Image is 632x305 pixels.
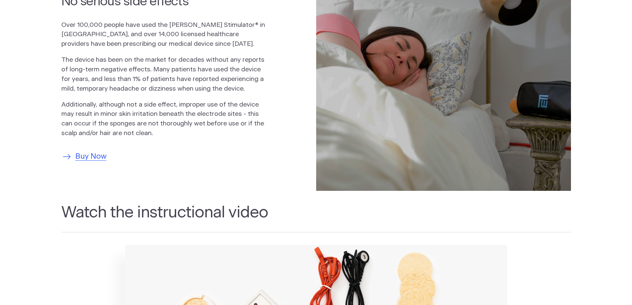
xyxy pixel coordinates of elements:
[61,21,265,49] p: Over 100,000 people have used the [PERSON_NAME] Stimulator® in [GEOGRAPHIC_DATA], and over 14,000...
[61,100,265,138] p: Additionally, although not a side effect, improper use of the device may result in minor skin irr...
[61,55,265,94] p: The device has been on the market for decades without any reports of long-term negative effects. ...
[75,151,106,162] span: Buy Now
[61,203,571,232] h2: Watch the instructional video
[61,151,106,162] a: Buy Now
